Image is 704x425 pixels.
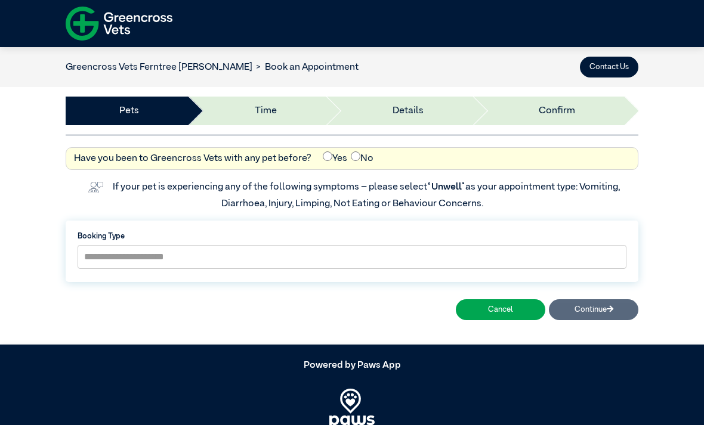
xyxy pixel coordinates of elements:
label: No [351,151,373,166]
img: vet [84,178,107,197]
label: If your pet is experiencing any of the following symptoms – please select as your appointment typ... [113,182,622,209]
label: Yes [323,151,347,166]
a: Pets [119,104,139,118]
label: Have you been to Greencross Vets with any pet before? [74,151,311,166]
label: Booking Type [78,231,626,242]
a: Greencross Vets Ferntree [PERSON_NAME] [66,63,252,72]
nav: breadcrumb [66,60,359,75]
span: “Unwell” [427,182,465,192]
h5: Powered by Paws App [66,360,638,371]
img: f-logo [66,3,172,44]
input: Yes [323,151,332,161]
button: Contact Us [580,57,638,77]
li: Book an Appointment [252,60,359,75]
button: Cancel [456,299,545,320]
input: No [351,151,360,161]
